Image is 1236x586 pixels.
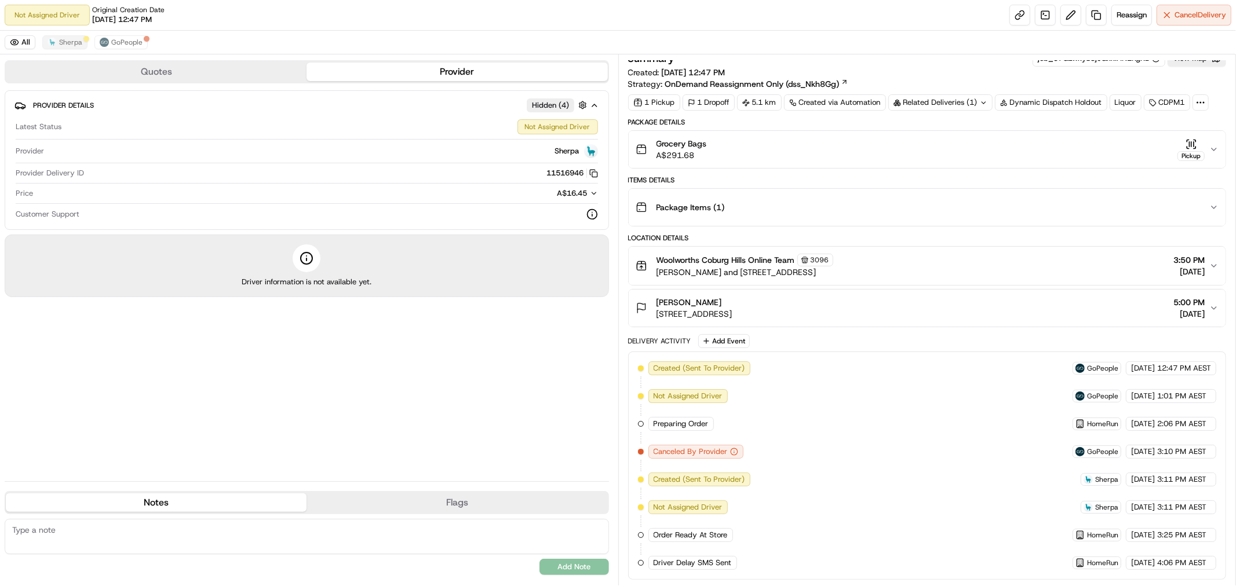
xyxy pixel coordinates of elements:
img: gopeople_logo.png [1075,364,1085,373]
span: Preparing Order [654,419,709,429]
span: 4:06 PM AEST [1157,558,1206,568]
span: Provider Delivery ID [16,168,84,178]
img: gopeople_logo.png [100,38,109,47]
img: gopeople_logo.png [1075,391,1085,401]
button: Reassign [1111,5,1152,25]
span: Cancel Delivery [1175,10,1226,20]
span: [DATE] [1131,391,1155,401]
button: Pickup [1177,138,1205,161]
span: Original Creation Date [92,5,165,14]
span: Not Assigned Driver [654,502,723,512]
button: All [5,35,35,49]
span: 3:11 PM AEST [1157,474,1206,485]
span: HomeRun [1087,558,1118,567]
span: A$16.45 [557,188,588,198]
button: Grocery BagsA$291.68Pickup [629,131,1226,168]
span: 2:06 PM AEST [1157,419,1206,429]
span: Driver Delay SMS Sent [654,558,732,568]
span: [DATE] 12:47 PM [662,67,725,78]
span: Sherpa [59,38,82,47]
button: Hidden (4) [527,98,590,112]
span: [DATE] [1173,266,1205,277]
a: OnDemand Reassignment Only (dss_Nkh8Gg) [665,78,848,90]
span: 3:50 PM [1173,254,1205,266]
span: 5:00 PM [1173,296,1205,308]
img: sherpa_logo.png [584,144,598,158]
div: Location Details [628,233,1227,243]
span: 3:11 PM AEST [1157,502,1206,512]
div: Related Deliveries (1) [888,94,993,111]
img: sherpa_logo.png [1084,503,1093,512]
span: 12:47 PM AEST [1157,363,1211,373]
span: A$291.68 [657,149,707,161]
a: Created via Automation [784,94,886,111]
span: Customer Support [16,209,79,219]
div: 1 Pickup [628,94,680,111]
button: Provider DetailsHidden (4) [14,96,599,115]
span: Canceled By Provider [654,446,728,457]
button: Quotes [6,63,307,81]
span: 1:01 PM AEST [1157,391,1206,401]
span: Grocery Bags [657,138,707,149]
span: [DATE] [1131,363,1155,373]
span: [DATE] [1131,558,1155,568]
span: [DATE] [1173,308,1205,320]
button: Provider [307,63,607,81]
span: 3:10 PM AEST [1157,446,1206,457]
div: Strategy: [628,78,848,90]
span: GoPeople [1087,364,1118,373]
span: [PERSON_NAME] [657,296,722,308]
button: [PERSON_NAME][STREET_ADDRESS]5:00 PM[DATE] [629,290,1226,327]
span: [DATE] 12:47 PM [92,14,152,25]
span: Reassign [1117,10,1147,20]
button: Package Items (1) [629,189,1226,226]
span: 3096 [811,255,829,265]
span: GoPeople [1087,447,1118,456]
span: Created: [628,67,725,78]
span: Order Ready At Store [654,530,728,540]
span: Not Assigned Driver [654,391,723,401]
span: GoPeople [111,38,143,47]
button: GoPeople [94,35,148,49]
span: HomeRun [1087,530,1118,540]
span: Sherpa [1095,503,1118,512]
span: [DATE] [1131,502,1155,512]
button: Flags [307,493,607,512]
span: HomeRun [1087,419,1118,428]
h3: Summary [628,53,675,64]
img: sherpa_logo.png [48,38,57,47]
button: CancelDelivery [1157,5,1231,25]
div: Delivery Activity [628,336,691,346]
div: Package Details [628,118,1227,127]
div: Pickup [1177,151,1205,161]
span: [DATE] [1131,530,1155,540]
button: A$16.45 [496,188,598,199]
button: 11516946 [547,168,598,178]
span: Woolworths Coburg Hills Online Team [657,254,795,266]
span: OnDemand Reassignment Only (dss_Nkh8Gg) [665,78,840,90]
span: Price [16,188,33,199]
span: Sherpa [555,146,579,156]
span: [STREET_ADDRESS] [657,308,732,320]
img: gopeople_logo.png [1075,447,1085,456]
span: Provider [16,146,44,156]
div: 5.1 km [737,94,782,111]
button: Sherpa [42,35,87,49]
div: 1 Dropoff [683,94,735,111]
button: Woolworths Coburg Hills Online Team3096[PERSON_NAME] and [STREET_ADDRESS]3:50 PM[DATE] [629,247,1226,285]
div: Items Details [628,175,1227,185]
span: Package Items ( 1 ) [657,202,725,213]
span: Provider Details [33,101,94,110]
button: Notes [6,493,307,512]
div: Liquor [1110,94,1142,111]
span: GoPeople [1087,391,1118,401]
button: Add Event [698,334,750,348]
span: Sherpa [1095,475,1118,484]
span: 3:25 PM AEST [1157,530,1206,540]
img: sherpa_logo.png [1084,475,1093,484]
span: Created (Sent To Provider) [654,474,745,485]
span: Driver information is not available yet. [242,277,371,287]
span: [DATE] [1131,446,1155,457]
